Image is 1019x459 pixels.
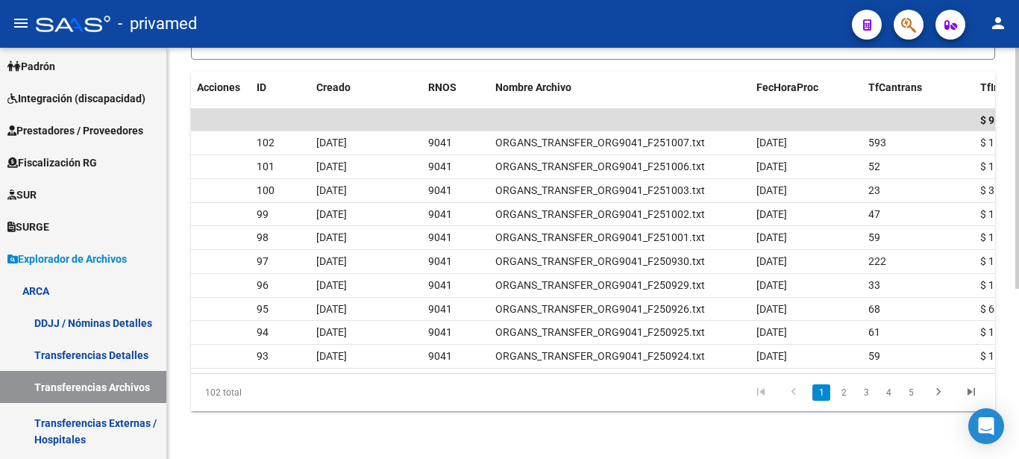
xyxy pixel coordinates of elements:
[257,231,269,243] span: 98
[756,81,818,93] span: FecHoraProc
[428,303,452,315] span: 9041
[880,384,897,401] a: 4
[900,380,922,405] li: page 5
[428,326,452,338] span: 9041
[747,384,775,401] a: go to first page
[868,184,880,196] span: 23
[428,208,452,220] span: 9041
[957,384,985,401] a: go to last page
[7,90,145,107] span: Integración (discapacidad)
[316,81,351,93] span: Creado
[257,208,269,220] span: 99
[428,160,452,172] span: 9041
[862,72,974,104] datatable-header-cell: TfCantrans
[197,81,240,93] span: Acciones
[7,251,127,267] span: Explorador de Archivos
[833,380,855,405] li: page 2
[495,137,705,149] span: ORGANS_TRANSFER_ORG9041_F251007.txt
[780,384,808,401] a: go to previous page
[257,160,275,172] span: 101
[316,255,347,267] span: [DATE]
[868,303,880,315] span: 68
[495,326,705,338] span: ORGANS_TRANSFER_ORG9041_F250925.txt
[257,255,269,267] span: 97
[868,208,880,220] span: 47
[868,81,922,93] span: TfCantrans
[257,303,269,315] span: 95
[257,326,269,338] span: 94
[7,187,37,203] span: SUR
[12,14,30,32] mat-icon: menu
[868,231,880,243] span: 59
[968,408,1004,444] div: Open Intercom Messenger
[868,350,880,362] span: 59
[7,154,97,171] span: Fiscalización RG
[877,380,900,405] li: page 4
[495,184,705,196] span: ORGANS_TRANSFER_ORG9041_F251003.txt
[756,350,787,362] span: [DATE]
[428,231,452,243] span: 9041
[756,255,787,267] span: [DATE]
[868,255,886,267] span: 222
[495,231,705,243] span: ORGANS_TRANSFER_ORG9041_F251001.txt
[756,208,787,220] span: [DATE]
[257,81,266,93] span: ID
[756,279,787,291] span: [DATE]
[428,184,452,196] span: 9041
[316,350,347,362] span: [DATE]
[495,81,571,93] span: Nombre Archivo
[316,160,347,172] span: [DATE]
[7,58,55,75] span: Padrón
[868,160,880,172] span: 52
[989,14,1007,32] mat-icon: person
[257,279,269,291] span: 96
[428,137,452,149] span: 9041
[902,384,920,401] a: 5
[191,72,251,104] datatable-header-cell: Acciones
[316,137,347,149] span: [DATE]
[857,384,875,401] a: 3
[495,255,705,267] span: ORGANS_TRANSFER_ORG9041_F250930.txt
[257,350,269,362] span: 93
[316,303,347,315] span: [DATE]
[489,72,750,104] datatable-header-cell: Nombre Archivo
[428,279,452,291] span: 9041
[868,137,886,149] span: 593
[257,184,275,196] span: 100
[756,160,787,172] span: [DATE]
[422,72,489,104] datatable-header-cell: RNOS
[495,279,705,291] span: ORGANS_TRANSFER_ORG9041_F250929.txt
[7,219,49,235] span: SURGE
[810,380,833,405] li: page 1
[495,208,705,220] span: ORGANS_TRANSFER_ORG9041_F251002.txt
[251,72,310,104] datatable-header-cell: ID
[428,81,457,93] span: RNOS
[316,279,347,291] span: [DATE]
[257,137,275,149] span: 102
[428,350,452,362] span: 9041
[495,303,705,315] span: ORGANS_TRANSFER_ORG9041_F250926.txt
[7,122,143,139] span: Prestadores / Proveedores
[756,231,787,243] span: [DATE]
[756,137,787,149] span: [DATE]
[835,384,853,401] a: 2
[756,326,787,338] span: [DATE]
[316,326,347,338] span: [DATE]
[924,384,953,401] a: go to next page
[428,255,452,267] span: 9041
[316,231,347,243] span: [DATE]
[855,380,877,405] li: page 3
[868,326,880,338] span: 61
[756,303,787,315] span: [DATE]
[316,184,347,196] span: [DATE]
[812,384,830,401] a: 1
[316,208,347,220] span: [DATE]
[495,160,705,172] span: ORGANS_TRANSFER_ORG9041_F251006.txt
[191,374,349,411] div: 102 total
[868,279,880,291] span: 33
[118,7,197,40] span: - privamed
[495,350,705,362] span: ORGANS_TRANSFER_ORG9041_F250924.txt
[310,72,422,104] datatable-header-cell: Creado
[750,72,862,104] datatable-header-cell: FecHoraProc
[756,184,787,196] span: [DATE]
